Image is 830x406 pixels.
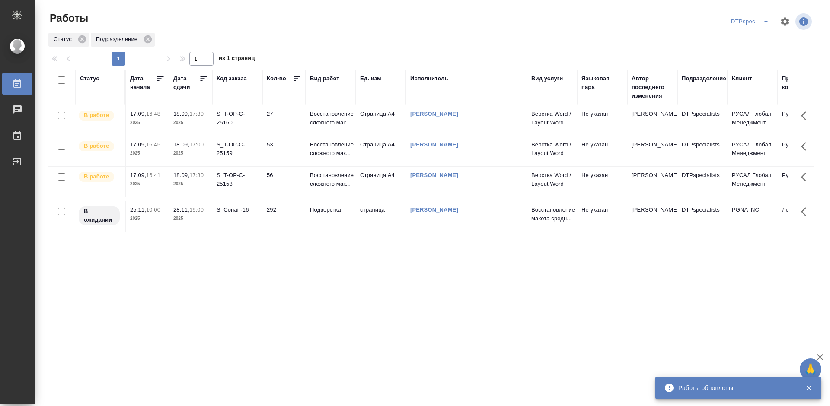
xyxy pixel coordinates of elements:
[262,136,306,166] td: 53
[173,74,199,92] div: Дата сдачи
[217,74,247,83] div: Код заказа
[795,13,814,30] span: Посмотреть информацию
[130,172,146,178] p: 17.09,
[130,149,165,158] p: 2025
[267,74,286,83] div: Кол-во
[310,110,351,127] p: Восстановление сложного мак...
[796,201,817,222] button: Здесь прячутся важные кнопки
[581,74,623,92] div: Языковая пара
[732,74,752,83] div: Клиент
[84,172,109,181] p: В работе
[677,201,728,232] td: DTPspecialists
[796,105,817,126] button: Здесь прячутся важные кнопки
[360,74,381,83] div: Ед. изм
[146,111,160,117] p: 16:48
[677,136,728,166] td: DTPspecialists
[410,141,458,148] a: [PERSON_NAME]
[217,171,258,188] div: S_T-OP-C-25158
[732,110,773,127] p: РУСАЛ Глобал Менеджмент
[217,110,258,127] div: S_T-OP-C-25160
[627,105,677,136] td: [PERSON_NAME]
[84,142,109,150] p: В работе
[782,74,824,92] div: Проектная команда
[531,74,563,83] div: Вид услуги
[173,141,189,148] p: 18.09,
[627,136,677,166] td: [PERSON_NAME]
[173,214,208,223] p: 2025
[577,136,627,166] td: Не указан
[173,206,189,213] p: 28.11,
[48,11,88,25] span: Работы
[356,167,406,197] td: Страница А4
[356,201,406,232] td: страница
[531,110,573,127] p: Верстка Word / Layout Word
[189,141,204,148] p: 17:00
[577,105,627,136] td: Не указан
[732,140,773,158] p: РУСАЛ Глобал Менеджмент
[310,74,339,83] div: Вид работ
[627,167,677,197] td: [PERSON_NAME]
[796,167,817,187] button: Здесь прячутся важные кнопки
[130,111,146,117] p: 17.09,
[189,111,204,117] p: 17:30
[173,118,208,127] p: 2025
[78,171,121,183] div: Исполнитель выполняет работу
[130,141,146,148] p: 17.09,
[189,172,204,178] p: 17:30
[130,206,146,213] p: 25.11,
[410,172,458,178] a: [PERSON_NAME]
[531,140,573,158] p: Верстка Word / Layout Word
[91,33,155,47] div: Подразделение
[84,207,115,224] p: В ожидании
[682,74,726,83] div: Подразделение
[219,53,255,66] span: из 1 страниц
[800,358,821,380] button: 🙏
[796,136,817,157] button: Здесь прячутся важные кнопки
[803,360,818,378] span: 🙏
[78,110,121,121] div: Исполнитель выполняет работу
[262,201,306,232] td: 292
[310,171,351,188] p: Восстановление сложного мак...
[732,206,773,214] p: PGNA INC
[130,74,156,92] div: Дата начала
[130,118,165,127] p: 2025
[531,171,573,188] p: Верстка Word / Layout Word
[627,201,677,232] td: [PERSON_NAME]
[173,180,208,188] p: 2025
[577,201,627,232] td: Не указан
[800,384,817,392] button: Закрыть
[778,167,828,197] td: Русал
[356,105,406,136] td: Страница А4
[262,105,306,136] td: 27
[217,140,258,158] div: S_T-OP-C-25159
[48,33,89,47] div: Статус
[732,171,773,188] p: РУСАЛ Глобал Менеджмент
[310,140,351,158] p: Восстановление сложного мак...
[410,111,458,117] a: [PERSON_NAME]
[146,206,160,213] p: 10:00
[410,206,458,213] a: [PERSON_NAME]
[632,74,673,100] div: Автор последнего изменения
[173,172,189,178] p: 18.09,
[775,11,795,32] span: Настроить таблицу
[189,206,204,213] p: 19:00
[217,206,258,214] div: S_Conair-16
[173,149,208,158] p: 2025
[173,111,189,117] p: 18.09,
[778,136,828,166] td: Русал
[78,140,121,152] div: Исполнитель выполняет работу
[778,201,828,232] td: Локализация
[678,384,792,392] div: Работы обновлены
[96,35,140,44] p: Подразделение
[78,206,121,226] div: Исполнитель назначен, приступать к работе пока рано
[80,74,99,83] div: Статус
[577,167,627,197] td: Не указан
[262,167,306,197] td: 56
[677,167,728,197] td: DTPspecialists
[356,136,406,166] td: Страница А4
[531,206,573,223] p: Восстановление макета средн...
[130,180,165,188] p: 2025
[410,74,448,83] div: Исполнитель
[310,206,351,214] p: Подверстка
[146,172,160,178] p: 16:41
